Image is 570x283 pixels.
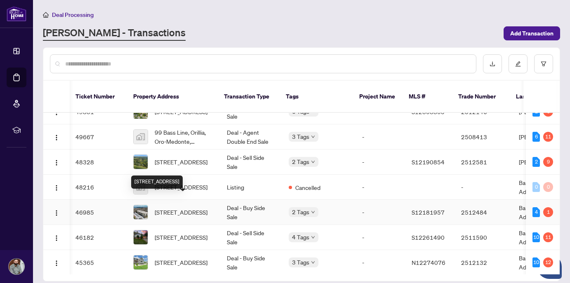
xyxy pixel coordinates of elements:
img: Logo [53,185,60,191]
img: Logo [53,260,60,267]
td: Deal - Sell Side Sale [220,150,282,175]
span: [STREET_ADDRESS] [155,233,207,242]
td: - [356,225,405,250]
td: 46985 [69,200,127,225]
td: 2511590 [455,225,512,250]
span: S12261490 [412,234,445,241]
div: 9 [543,157,553,167]
td: Deal - Agent Double End Sale [220,124,282,150]
img: thumbnail-img [134,230,148,244]
span: down [311,135,315,139]
div: [STREET_ADDRESS] [131,175,183,189]
div: 4 [532,207,540,217]
td: 2512581 [455,150,512,175]
span: 3 Tags [292,132,309,141]
th: Project Name [353,81,402,113]
button: Logo [50,155,63,168]
span: S12190854 [412,158,445,166]
img: thumbnail-img [134,130,148,144]
td: 2508413 [455,124,512,150]
th: Ticket Number [69,81,127,113]
span: 99 Bass Line, Orillia, Oro-Medonte, [GEOGRAPHIC_DATA], [GEOGRAPHIC_DATA] [155,128,214,146]
th: Transaction Type [217,81,279,113]
span: edit [515,61,521,67]
span: 2 Tags [292,157,309,166]
div: 10 [532,257,540,267]
td: 2512484 [455,200,512,225]
td: - [356,175,405,200]
span: [STREET_ADDRESS] [155,157,207,166]
td: - [356,150,405,175]
button: Logo [50,206,63,219]
button: Logo [50,256,63,269]
span: Deal Processing [52,11,94,19]
span: N12274076 [412,259,445,266]
img: thumbnail-img [134,255,148,269]
img: logo [7,6,26,21]
a: [PERSON_NAME] - Transactions [43,26,186,41]
div: 12 [543,257,553,267]
img: Logo [53,134,60,141]
button: Logo [50,180,63,194]
button: download [483,54,502,73]
span: S12181957 [412,208,445,216]
td: 49667 [69,124,127,150]
td: Deal - Buy Side Sale [220,250,282,275]
button: edit [509,54,528,73]
div: 0 [543,182,553,192]
td: - [455,175,512,200]
span: 3 Tags [292,257,309,267]
span: down [311,210,315,214]
th: Tags [279,81,353,113]
td: 2512132 [455,250,512,275]
img: thumbnail-img [134,205,148,219]
div: 11 [543,232,553,242]
td: 48328 [69,150,127,175]
img: thumbnail-img [134,155,148,169]
td: - [356,124,405,150]
td: 46182 [69,225,127,250]
div: 1 [543,207,553,217]
td: - [356,200,405,225]
button: Logo [50,231,63,244]
th: Property Address [127,81,217,113]
td: - [356,250,405,275]
th: Trade Number [452,81,509,113]
span: filter [541,61,546,67]
td: 45365 [69,250,127,275]
img: Logo [53,159,60,166]
div: 11 [543,132,553,142]
span: [STREET_ADDRESS] [155,208,207,217]
img: Logo [53,109,60,116]
div: 2 [532,157,540,167]
button: filter [534,54,553,73]
button: Logo [50,130,63,143]
span: down [311,235,315,239]
button: Add Transaction [504,26,560,40]
span: home [43,12,49,18]
td: Deal - Sell Side Sale [220,225,282,250]
div: 0 [532,182,540,192]
th: MLS # [402,81,452,113]
td: Deal - Buy Side Sale [220,200,282,225]
td: 48216 [69,175,127,200]
span: down [311,260,315,264]
div: 6 [532,132,540,142]
span: down [311,160,315,164]
td: Listing [220,175,282,200]
div: 10 [532,232,540,242]
span: [STREET_ADDRESS] [155,258,207,267]
span: Add Transaction [510,27,554,40]
img: Logo [53,210,60,216]
img: Logo [53,235,60,241]
span: Cancelled [295,183,320,192]
span: 4 Tags [292,232,309,242]
img: Profile Icon [9,259,24,274]
span: download [490,61,495,67]
span: 2 Tags [292,207,309,217]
